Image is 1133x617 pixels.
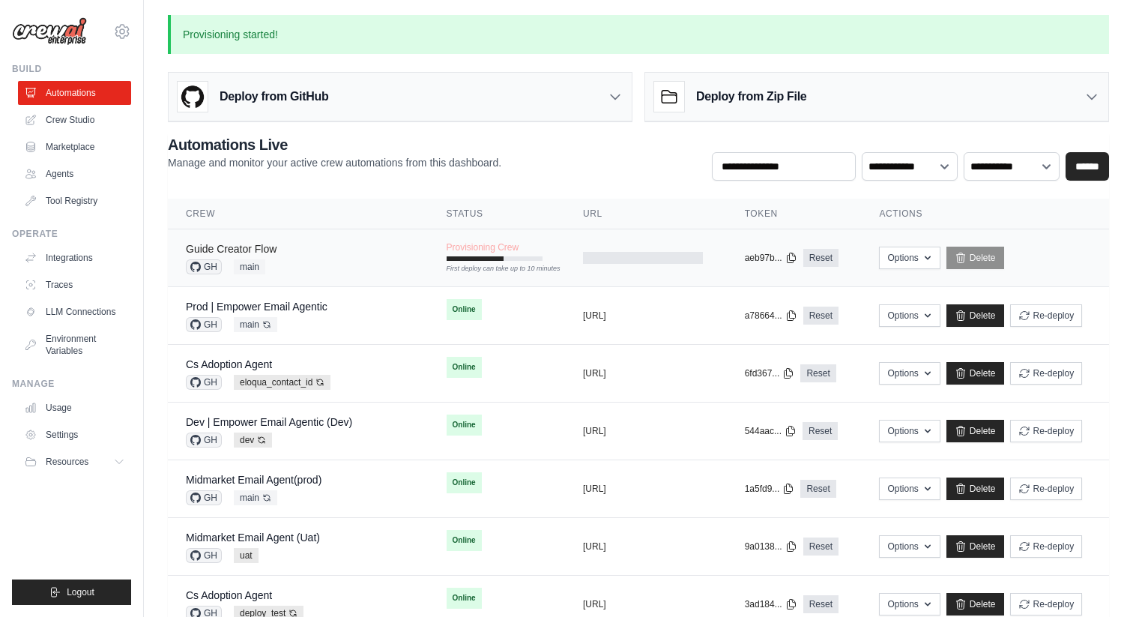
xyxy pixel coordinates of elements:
p: Provisioning started! [168,15,1109,54]
p: Manage and monitor your active crew automations from this dashboard. [168,155,501,170]
a: Guide Creator Flow [186,243,277,255]
div: Operate [12,228,131,240]
a: Dev | Empower Email Agentic (Dev) [186,416,352,428]
span: Online [447,472,482,493]
span: Online [447,357,482,378]
a: Usage [18,396,131,420]
a: Prod | Empower Email Agentic [186,301,327,313]
a: Reset [803,595,839,613]
a: Midmarket Email Agent (Uat) [186,532,320,544]
a: Delete [946,304,1004,327]
th: Status [429,199,565,229]
span: Online [447,299,482,320]
span: main [234,259,265,274]
button: 544aac... [745,425,797,437]
a: Delete [946,478,1004,500]
span: main [234,490,277,505]
span: GH [186,433,222,448]
h3: Deploy from Zip File [696,88,806,106]
a: Reset [800,364,836,382]
button: Options [879,304,940,327]
button: Options [879,247,940,269]
a: Cs Adoption Agent [186,589,272,601]
a: Delete [946,535,1004,558]
a: Reset [803,249,839,267]
th: Crew [168,199,429,229]
a: Reset [803,538,839,556]
button: Resources [18,450,131,474]
a: Delete [946,593,1004,616]
a: Settings [18,423,131,447]
a: Tool Registry [18,189,131,213]
a: Crew Studio [18,108,131,132]
a: Marketplace [18,135,131,159]
a: Reset [800,480,836,498]
button: Options [879,535,940,558]
span: GH [186,490,222,505]
span: GH [186,548,222,563]
span: GH [186,259,222,274]
span: Online [447,415,482,436]
a: Environment Variables [18,327,131,363]
span: GH [186,317,222,332]
button: 1a5fd9... [745,483,795,495]
span: Online [447,530,482,551]
th: Token [727,199,862,229]
h3: Deploy from GitHub [220,88,328,106]
span: main [234,317,277,332]
button: Re-deploy [1010,535,1083,558]
img: Logo [12,17,87,46]
a: Integrations [18,246,131,270]
a: Delete [946,362,1004,385]
div: First deploy can take up to 10 minutes [447,264,543,274]
span: Online [447,588,482,609]
th: URL [565,199,727,229]
a: LLM Connections [18,300,131,324]
button: a78664... [745,310,797,322]
a: Midmarket Email Agent(prod) [186,474,321,486]
button: Options [879,593,940,616]
span: Resources [46,456,88,468]
a: Traces [18,273,131,297]
img: GitHub Logo [178,82,208,112]
span: dev [234,433,272,448]
span: eloqua_contact_id [234,375,330,390]
button: Options [879,420,940,442]
a: Delete [946,247,1004,269]
th: Actions [861,199,1109,229]
button: Re-deploy [1010,593,1083,616]
a: Agents [18,162,131,186]
button: Options [879,362,940,385]
button: Re-deploy [1010,304,1083,327]
span: Logout [67,586,94,598]
button: Logout [12,580,131,605]
span: GH [186,375,222,390]
a: Cs Adoption Agent [186,358,272,370]
span: uat [234,548,259,563]
button: Re-deploy [1010,478,1083,500]
button: Re-deploy [1010,420,1083,442]
button: 9a0138... [745,541,797,553]
div: Manage [12,378,131,390]
button: Options [879,478,940,500]
a: Reset [803,307,839,325]
button: aeb97b... [745,252,797,264]
a: Delete [946,420,1004,442]
a: Reset [803,422,838,440]
button: 6fd367... [745,367,795,379]
a: Automations [18,81,131,105]
button: 3ad184... [745,598,797,610]
div: Build [12,63,131,75]
span: Provisioning Crew [447,241,519,253]
h2: Automations Live [168,134,501,155]
button: Re-deploy [1010,362,1083,385]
